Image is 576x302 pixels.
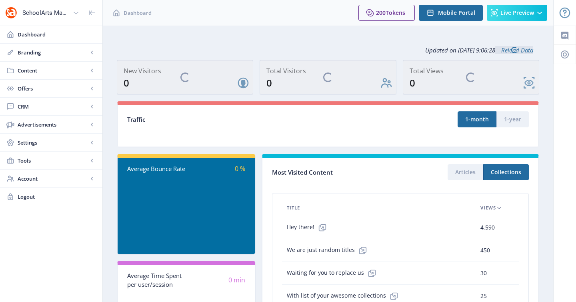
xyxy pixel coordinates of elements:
[480,246,490,255] span: 450
[117,40,539,60] div: Updated on [DATE] 9:06:28
[186,276,246,285] div: 0 min
[386,9,405,16] span: Tokens
[18,103,88,111] span: CRM
[438,10,475,16] span: Mobile Portal
[5,6,18,19] img: properties.app_icon.png
[287,265,380,281] span: Waiting for you to replace us
[480,268,487,278] span: 30
[500,10,534,16] span: Live Preview
[18,157,88,165] span: Tools
[287,242,371,258] span: We are just random titles
[18,48,88,56] span: Branding
[127,115,328,124] div: Traffic
[124,9,152,17] span: Dashboard
[18,85,88,93] span: Offers
[487,5,547,21] button: Live Preview
[480,203,496,213] span: Views
[496,111,529,127] button: 1-year
[22,4,70,22] div: SchoolArts Magazine
[127,271,186,289] div: Average Time Spent per user/session
[127,164,186,173] div: Average Bounce Rate
[18,30,96,38] span: Dashboard
[480,223,495,232] span: 4,590
[18,121,88,129] span: Advertisements
[18,193,96,201] span: Logout
[18,139,88,147] span: Settings
[235,164,245,173] span: 0 %
[272,166,400,179] div: Most Visited Content
[483,164,529,180] button: Collections
[358,5,415,21] button: 200Tokens
[458,111,496,127] button: 1-month
[18,175,88,183] span: Account
[495,46,533,54] a: Reload Data
[287,219,330,236] span: Hey there!
[480,291,487,301] span: 25
[419,5,483,21] button: Mobile Portal
[448,164,483,180] button: Articles
[18,66,88,74] span: Content
[287,203,300,213] span: Title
